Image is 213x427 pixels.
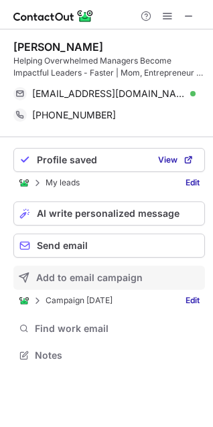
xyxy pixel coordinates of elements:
[35,323,200,335] span: Find work email
[180,176,205,189] a: Edit
[19,295,29,306] img: ContactOut
[13,234,205,258] button: Send email
[46,178,80,187] p: My leads
[13,319,205,338] button: Find work email
[37,155,97,165] span: Profile saved
[13,148,205,172] button: Profile savedView
[13,55,205,79] div: Helping Overwhelmed Managers Become Impactful Leaders - Faster | Mom, Entrepreneur & MGMT Co-Founder
[13,266,205,290] button: Add to email campaign
[37,208,180,219] span: AI write personalized message
[13,40,103,54] div: [PERSON_NAME]
[13,201,205,226] button: AI write personalized message
[19,295,113,306] div: Campaign 20/08/2025
[158,155,177,165] span: View
[19,177,29,188] img: ContactOut
[37,240,88,251] span: Send email
[32,109,116,121] span: [PHONE_NUMBER]
[36,272,143,283] span: Add to email campaign
[13,8,94,24] img: ContactOut v5.3.10
[180,294,205,307] a: Edit
[35,349,200,361] span: Notes
[13,346,205,365] button: Notes
[46,296,113,305] p: Campaign [DATE]
[32,88,186,100] span: [EMAIL_ADDRESS][DOMAIN_NAME]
